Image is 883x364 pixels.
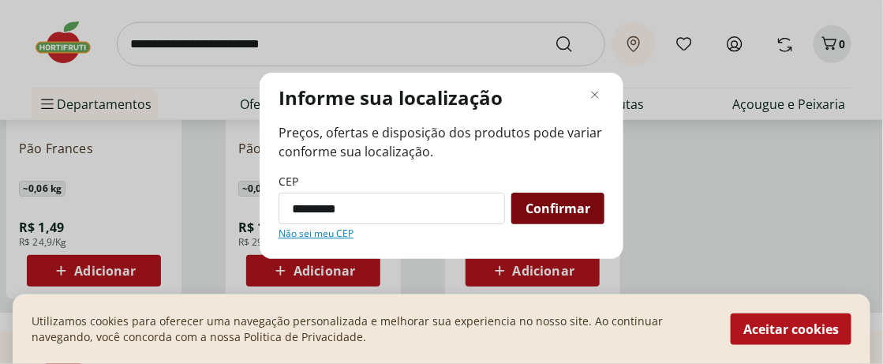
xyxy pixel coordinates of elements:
[260,73,623,259] div: Modal de regionalização
[511,193,604,224] button: Confirmar
[586,85,604,104] button: Fechar modal de regionalização
[731,313,851,345] button: Aceitar cookies
[279,85,503,111] p: Informe sua localização
[279,174,298,190] label: CEP
[32,313,712,345] p: Utilizamos cookies para oferecer uma navegação personalizada e melhorar sua experiencia no nosso ...
[526,202,590,215] span: Confirmar
[279,227,354,240] a: Não sei meu CEP
[279,123,604,161] span: Preços, ofertas e disposição dos produtos pode variar conforme sua localização.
